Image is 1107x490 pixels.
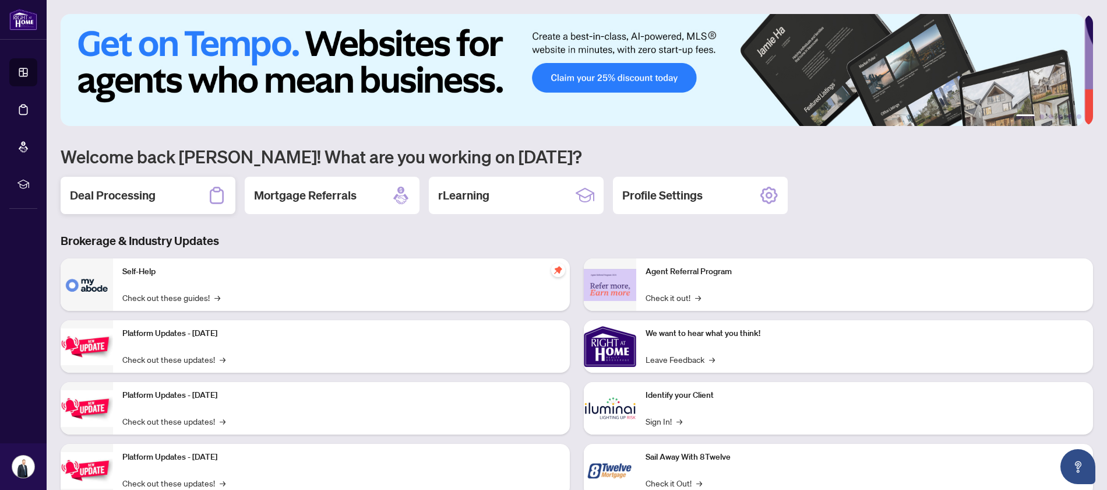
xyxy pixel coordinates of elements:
a: Check it Out!→ [646,477,702,489]
img: Agent Referral Program [584,269,636,301]
p: Agent Referral Program [646,265,1084,278]
p: Identify your Client [646,389,1084,402]
button: 3 [1049,114,1053,119]
span: → [695,291,701,304]
h2: rLearning [438,187,489,204]
span: → [220,353,225,366]
img: Platform Updates - June 23, 2025 [61,452,113,489]
h2: Mortgage Referrals [254,187,357,204]
img: Identify your Client [584,382,636,435]
p: Platform Updates - [DATE] [122,389,560,402]
h2: Profile Settings [622,187,703,204]
span: → [709,353,715,366]
span: → [220,477,225,489]
button: 6 [1077,114,1081,119]
p: Sail Away With 8Twelve [646,451,1084,464]
img: Slide 0 [61,14,1084,126]
h2: Deal Processing [70,187,156,204]
button: Open asap [1060,449,1095,484]
span: pushpin [551,263,565,277]
a: Check out these updates!→ [122,415,225,428]
button: 2 [1039,114,1044,119]
a: Check out these updates!→ [122,353,225,366]
h3: Brokerage & Industry Updates [61,233,1093,249]
span: → [214,291,220,304]
h1: Welcome back [PERSON_NAME]! What are you working on [DATE]? [61,145,1093,167]
span: → [220,415,225,428]
img: Self-Help [61,258,113,311]
a: Leave Feedback→ [646,353,715,366]
a: Sign In!→ [646,415,682,428]
a: Check out these guides!→ [122,291,220,304]
button: 1 [1016,114,1035,119]
p: Self-Help [122,265,560,278]
p: Platform Updates - [DATE] [122,451,560,464]
p: Platform Updates - [DATE] [122,327,560,340]
a: Check out these updates!→ [122,477,225,489]
a: Check it out!→ [646,291,701,304]
button: 5 [1067,114,1072,119]
img: Platform Updates - July 21, 2025 [61,328,113,365]
img: Platform Updates - July 8, 2025 [61,390,113,427]
span: → [696,477,702,489]
p: We want to hear what you think! [646,327,1084,340]
img: We want to hear what you think! [584,320,636,373]
button: 4 [1058,114,1063,119]
img: logo [9,9,37,30]
img: Profile Icon [12,456,34,478]
span: → [676,415,682,428]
